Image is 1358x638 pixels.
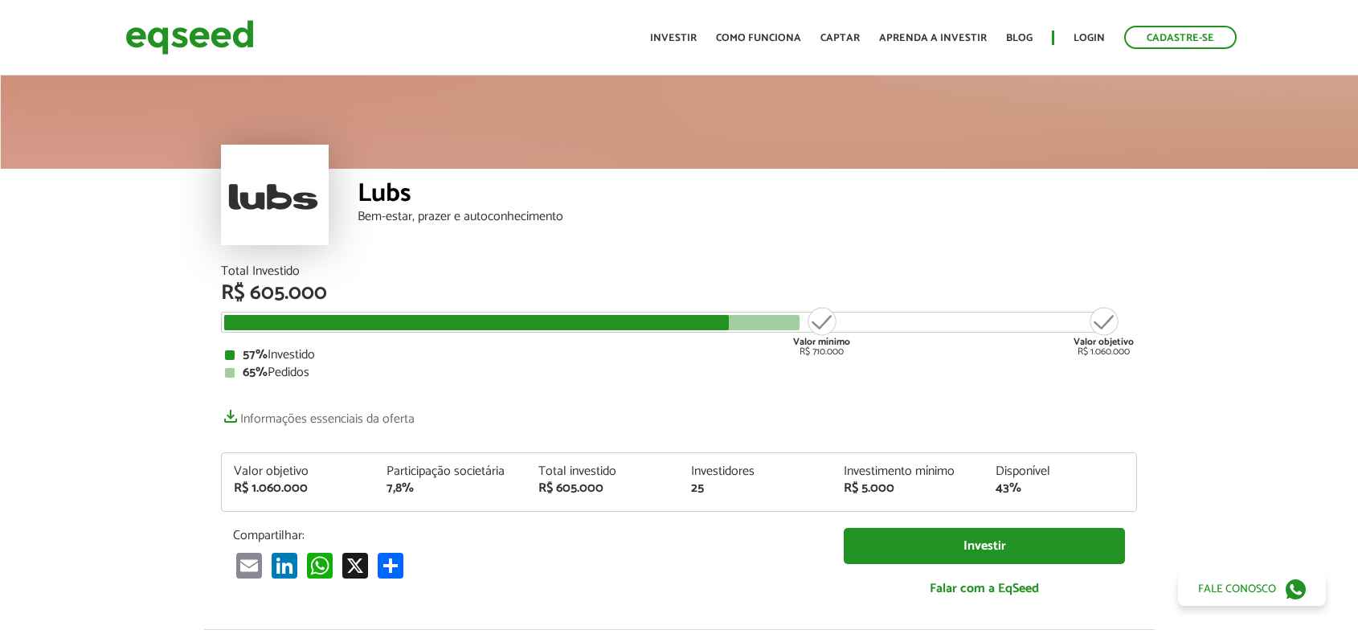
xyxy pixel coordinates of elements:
[1074,334,1134,350] strong: Valor objetivo
[234,465,362,478] div: Valor objetivo
[233,551,265,578] a: Email
[125,16,254,59] img: EqSeed
[691,465,820,478] div: Investidores
[879,33,987,43] a: Aprenda a investir
[387,465,515,478] div: Participação societária
[996,482,1124,495] div: 43%
[374,551,407,578] a: Share
[268,551,301,578] a: LinkedIn
[791,305,852,357] div: R$ 710.000
[844,482,972,495] div: R$ 5.000
[820,33,860,43] a: Captar
[1178,572,1326,606] a: Fale conosco
[387,482,515,495] div: 7,8%
[225,366,1133,379] div: Pedidos
[844,465,972,478] div: Investimento mínimo
[221,403,415,426] a: Informações essenciais da oferta
[339,551,371,578] a: X
[538,465,667,478] div: Total investido
[691,482,820,495] div: 25
[243,344,268,366] strong: 57%
[1074,305,1134,357] div: R$ 1.060.000
[793,334,850,350] strong: Valor mínimo
[358,181,1137,211] div: Lubs
[1074,33,1105,43] a: Login
[844,572,1125,605] a: Falar com a EqSeed
[358,211,1137,223] div: Bem-estar, prazer e autoconhecimento
[225,349,1133,362] div: Investido
[234,482,362,495] div: R$ 1.060.000
[996,465,1124,478] div: Disponível
[243,362,268,383] strong: 65%
[221,283,1137,304] div: R$ 605.000
[233,528,820,543] p: Compartilhar:
[538,482,667,495] div: R$ 605.000
[1006,33,1033,43] a: Blog
[1124,26,1237,49] a: Cadastre-se
[716,33,801,43] a: Como funciona
[650,33,697,43] a: Investir
[844,528,1125,564] a: Investir
[221,265,1137,278] div: Total Investido
[304,551,336,578] a: WhatsApp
